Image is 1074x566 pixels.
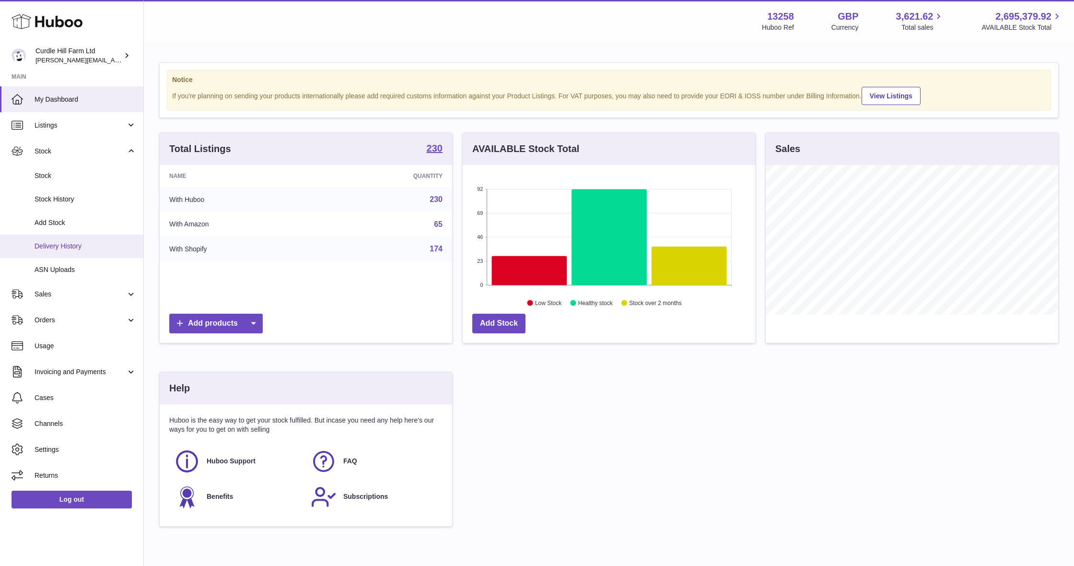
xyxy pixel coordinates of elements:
[896,10,945,32] a: 3,621.62 Total sales
[35,121,126,130] span: Listings
[838,10,858,23] strong: GBP
[981,10,1062,32] a: 2,695,379.92 AVAILABLE Stock Total
[169,416,443,434] p: Huboo is the easy way to get your stock fulfilled. But incase you need any help here's our ways f...
[35,342,136,351] span: Usage
[207,492,233,501] span: Benefits
[480,282,483,288] text: 0
[767,10,794,23] strong: 13258
[160,236,320,261] td: With Shopify
[472,142,579,155] h3: AVAILABLE Stock Total
[35,290,126,299] span: Sales
[169,142,231,155] h3: Total Listings
[427,143,443,155] a: 230
[477,186,483,192] text: 92
[430,245,443,253] a: 174
[169,382,190,395] h3: Help
[343,492,388,501] span: Subscriptions
[311,484,438,510] a: Subscriptions
[995,10,1051,23] span: 2,695,379.92
[35,47,122,65] div: Curdle Hill Farm Ltd
[430,195,443,203] a: 230
[472,314,525,333] a: Add Stock
[629,300,681,307] text: Stock over 2 months
[981,23,1062,32] span: AVAILABLE Stock Total
[35,95,136,104] span: My Dashboard
[12,491,132,508] a: Log out
[35,419,136,428] span: Channels
[35,265,136,274] span: ASN Uploads
[160,165,320,187] th: Name
[35,56,192,64] span: [PERSON_NAME][EMAIL_ADDRESS][DOMAIN_NAME]
[831,23,859,32] div: Currency
[477,234,483,240] text: 46
[35,195,136,204] span: Stock History
[174,484,301,510] a: Benefits
[311,448,438,474] a: FAQ
[35,171,136,180] span: Stock
[35,316,126,325] span: Orders
[35,367,126,377] span: Invoicing and Payments
[35,393,136,402] span: Cases
[901,23,944,32] span: Total sales
[172,85,1046,105] div: If you're planning on sending your products internationally please add required customs informati...
[35,445,136,454] span: Settings
[35,242,136,251] span: Delivery History
[896,10,934,23] span: 3,621.62
[160,212,320,237] td: With Amazon
[343,457,357,466] span: FAQ
[434,220,443,228] a: 65
[174,448,301,474] a: Huboo Support
[775,142,800,155] h3: Sales
[35,147,126,156] span: Stock
[169,314,263,333] a: Add products
[320,165,452,187] th: Quantity
[578,300,613,307] text: Healthy stock
[477,258,483,264] text: 23
[35,471,136,480] span: Returns
[427,143,443,153] strong: 230
[862,87,921,105] a: View Listings
[207,457,256,466] span: Huboo Support
[762,23,794,32] div: Huboo Ref
[12,48,26,63] img: miranda@diddlysquatfarmshop.com
[35,218,136,227] span: Add Stock
[160,187,320,212] td: With Huboo
[535,300,562,307] text: Low Stock
[477,210,483,216] text: 69
[172,75,1046,84] strong: Notice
